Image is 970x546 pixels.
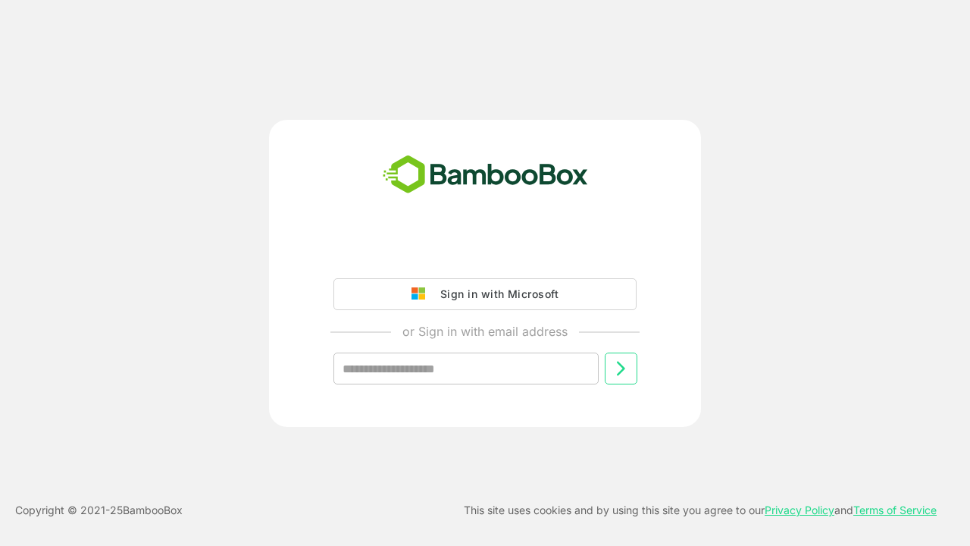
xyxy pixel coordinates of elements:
a: Privacy Policy [765,504,834,516]
p: This site uses cookies and by using this site you agree to our and [464,501,937,519]
button: Sign in with Microsoft [333,278,637,310]
div: Sign in with Microsoft [433,284,559,304]
img: google [411,287,433,301]
img: bamboobox [374,150,596,200]
p: or Sign in with email address [402,322,568,340]
a: Terms of Service [853,504,937,516]
p: Copyright © 2021- 25 BambooBox [15,501,183,519]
